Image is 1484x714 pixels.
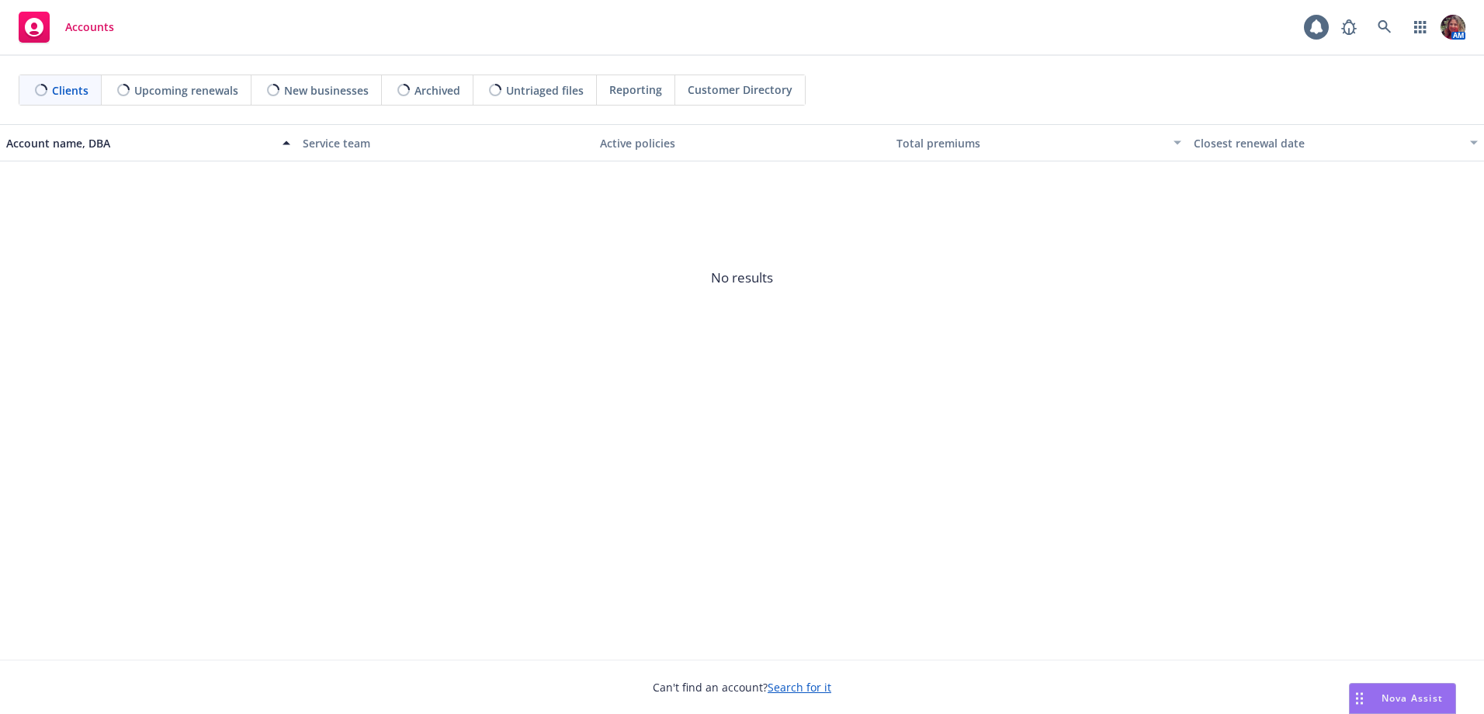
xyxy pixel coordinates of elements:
a: Accounts [12,5,120,49]
a: Report a Bug [1333,12,1364,43]
div: Account name, DBA [6,135,273,151]
button: Closest renewal date [1188,124,1484,161]
span: Upcoming renewals [134,82,238,99]
span: Accounts [65,21,114,33]
div: Drag to move [1350,684,1369,713]
button: Nova Assist [1349,683,1456,714]
button: Total premiums [890,124,1187,161]
img: photo [1441,15,1465,40]
span: Nova Assist [1382,691,1443,705]
a: Search for it [768,680,831,695]
button: Active policies [594,124,890,161]
a: Search [1369,12,1400,43]
span: Customer Directory [688,81,792,98]
span: Can't find an account? [653,679,831,695]
span: Untriaged files [506,82,584,99]
div: Active policies [600,135,884,151]
button: Service team [296,124,593,161]
a: Switch app [1405,12,1436,43]
div: Total premiums [896,135,1163,151]
div: Closest renewal date [1194,135,1461,151]
div: Service team [303,135,587,151]
span: Archived [414,82,460,99]
span: Clients [52,82,88,99]
span: New businesses [284,82,369,99]
span: Reporting [609,81,662,98]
